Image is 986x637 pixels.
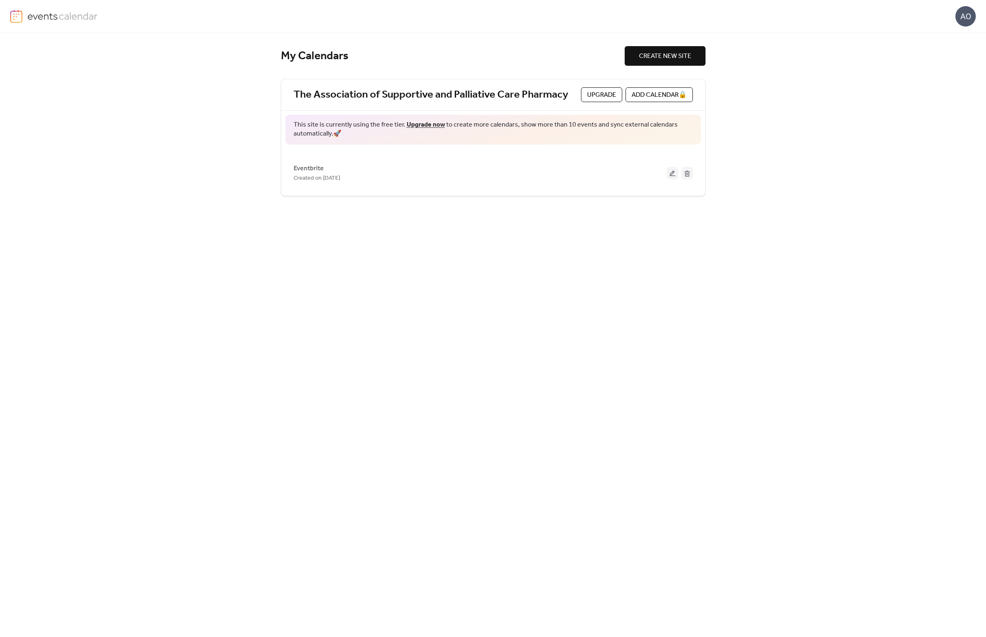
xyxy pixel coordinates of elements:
div: My Calendars [281,49,625,63]
span: This site is currently using the free tier. to create more calendars, show more than 10 events an... [294,120,693,139]
button: CREATE NEW SITE [625,46,706,66]
a: The Association of Supportive and Palliative Care Pharmacy [294,88,568,102]
button: Upgrade [581,87,622,102]
a: Upgrade now [407,118,445,131]
span: Eventbrite [294,164,324,174]
img: logo [10,10,22,23]
span: Created on [DATE] [294,174,340,183]
a: Eventbrite [294,166,324,171]
span: CREATE NEW SITE [639,51,691,61]
img: logo-type [27,10,98,22]
span: Upgrade [587,90,616,100]
div: AO [955,6,976,27]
